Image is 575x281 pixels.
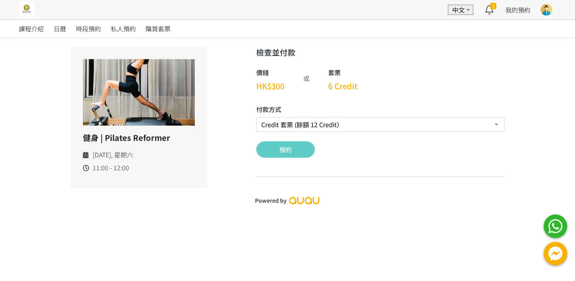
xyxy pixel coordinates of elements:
span: 日曆 [54,24,66,33]
a: 課程介紹 [19,20,44,37]
span: 私人預約 [111,24,136,33]
span: 購買套票 [146,24,171,33]
a: 日曆 [54,20,66,37]
h5: 套票 [328,68,358,77]
a: 私人預約 [111,20,136,37]
h5: 價錢 [256,68,284,77]
span: HK$300 [256,80,284,92]
a: 我的預約 [505,5,530,14]
h5: 付款方式 [256,104,505,114]
img: 2I6SeW5W6eYajyVCbz3oJhiE9WWz8sZcVXnArBrK.jpg [19,2,34,18]
h3: 6 Credit [328,80,358,92]
h5: 健身 | Pilates Reformer [83,132,195,144]
a: 時段預約 [76,20,101,37]
span: 11:00 - 12:00 [93,163,129,173]
h3: 檢查並付款 [256,47,505,58]
span: [DATE], 星期六 [93,150,133,160]
div: 或 [303,74,309,83]
span: 時段預約 [76,24,101,33]
a: 購買套票 [146,20,171,37]
span: 3 [490,3,496,9]
span: 課程介紹 [19,24,44,33]
button: 預約 [256,141,315,158]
